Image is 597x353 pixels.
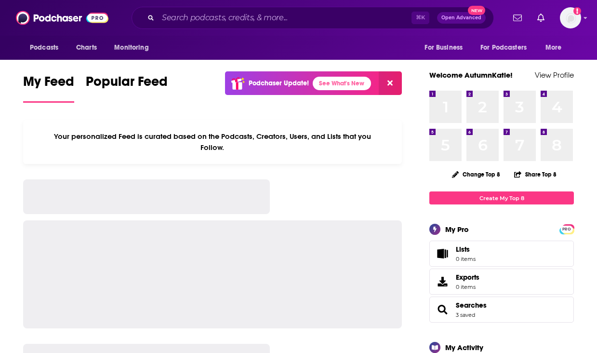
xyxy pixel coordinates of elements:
button: open menu [418,39,475,57]
span: Exports [456,273,479,282]
a: Popular Feed [86,73,168,103]
div: My Activity [445,343,483,352]
span: My Feed [23,73,74,95]
button: Show profile menu [560,7,581,28]
span: More [545,41,562,54]
button: Change Top 8 [446,168,506,180]
img: User Profile [560,7,581,28]
button: open menu [539,39,574,57]
button: open menu [474,39,541,57]
div: My Pro [445,225,469,234]
span: New [468,6,485,15]
a: My Feed [23,73,74,103]
span: Charts [76,41,97,54]
span: PRO [561,226,572,233]
span: Open Advanced [441,15,481,20]
a: Show notifications dropdown [533,10,548,26]
a: PRO [561,225,572,232]
span: For Business [425,41,463,54]
span: 0 items [456,284,479,290]
button: open menu [107,39,161,57]
div: Search podcasts, credits, & more... [132,7,494,29]
img: Podchaser - Follow, Share and Rate Podcasts [16,9,108,27]
a: Lists [429,241,574,267]
a: Welcome AutumnKatie! [429,70,513,80]
input: Search podcasts, credits, & more... [158,10,411,26]
p: Podchaser Update! [249,79,309,87]
span: Searches [429,297,574,323]
span: Popular Feed [86,73,168,95]
div: Your personalized Feed is curated based on the Podcasts, Creators, Users, and Lists that you Follow. [23,120,402,164]
span: Lists [456,245,476,254]
a: Create My Top 8 [429,191,574,204]
span: Podcasts [30,41,58,54]
span: ⌘ K [411,12,429,24]
span: For Podcasters [480,41,527,54]
a: Charts [70,39,103,57]
span: 0 items [456,256,476,262]
svg: Add a profile image [573,7,581,15]
span: Lists [456,245,470,254]
a: Show notifications dropdown [509,10,526,26]
span: Logged in as AutumnKatie [560,7,581,28]
a: Exports [429,269,574,295]
a: Searches [456,301,487,310]
button: Share Top 8 [514,165,557,184]
span: Exports [433,275,452,288]
span: Lists [433,247,452,260]
a: 3 saved [456,312,475,318]
span: Monitoring [114,41,148,54]
a: See What's New [313,77,371,90]
button: Open AdvancedNew [437,12,486,24]
a: View Profile [535,70,574,80]
button: open menu [23,39,71,57]
a: Searches [433,303,452,316]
